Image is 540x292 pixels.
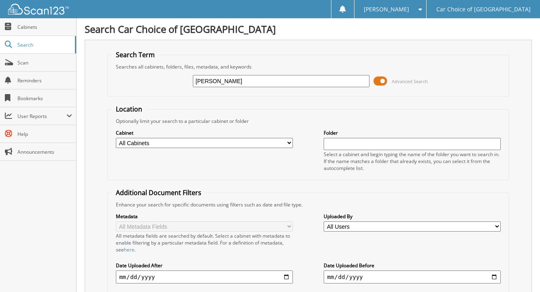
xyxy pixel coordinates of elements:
legend: Additional Document Filters [112,188,205,197]
legend: Search Term [112,50,159,59]
div: Enhance your search for specific documents using filters such as date and file type. [112,201,505,208]
label: Uploaded By [324,213,500,220]
label: Metadata [116,213,292,220]
span: User Reports [17,113,66,120]
label: Folder [324,129,500,136]
input: start [116,271,292,283]
span: Reminders [17,77,72,84]
div: All metadata fields are searched by default. Select a cabinet with metadata to enable filtering b... [116,232,292,253]
div: Select a cabinet and begin typing the name of the folder you want to search in. If the name match... [324,151,500,172]
div: Optionally limit your search to a particular cabinet or folder [112,118,505,125]
span: [PERSON_NAME] [364,7,409,12]
span: Advanced Search [392,78,428,84]
span: Scan [17,59,72,66]
span: Bookmarks [17,95,72,102]
span: Search [17,41,71,48]
iframe: Chat Widget [499,253,540,292]
h1: Search Car Choice of [GEOGRAPHIC_DATA] [85,22,532,36]
label: Cabinet [116,129,292,136]
span: Cabinets [17,24,72,30]
span: Help [17,131,72,137]
img: scan123-logo-white.svg [8,4,69,15]
legend: Location [112,105,146,114]
div: Searches all cabinets, folders, files, metadata, and keywords [112,63,505,70]
a: here [124,246,134,253]
label: Date Uploaded After [116,262,292,269]
span: Announcements [17,148,72,155]
label: Date Uploaded Before [324,262,500,269]
span: Car Choice of [GEOGRAPHIC_DATA] [436,7,531,12]
input: end [324,271,500,283]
